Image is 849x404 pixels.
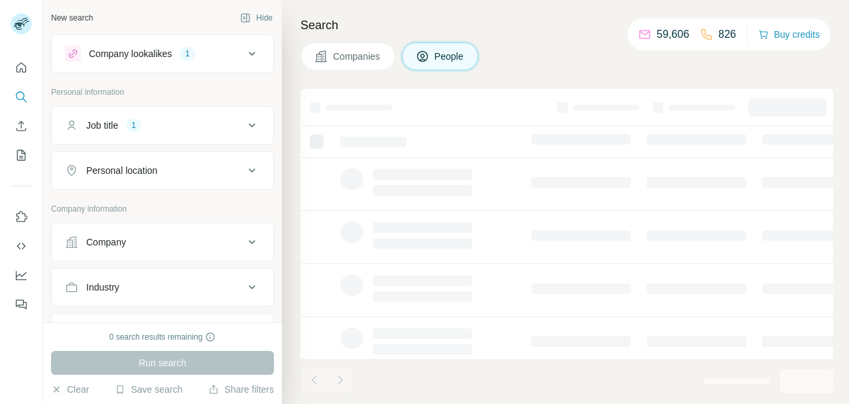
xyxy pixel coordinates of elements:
span: People [434,50,465,63]
div: New search [51,12,93,24]
button: Buy credits [758,25,820,44]
button: Company lookalikes1 [52,38,273,70]
h4: Search [300,16,833,34]
div: 0 search results remaining [109,331,216,343]
p: 826 [718,27,736,42]
button: Personal location [52,155,273,186]
button: Search [11,85,32,109]
button: Feedback [11,293,32,316]
button: Job title1 [52,109,273,141]
button: Dashboard [11,263,32,287]
div: Industry [86,281,119,294]
div: Company lookalikes [89,47,172,60]
p: Company information [51,203,274,215]
button: My lists [11,143,32,167]
button: Enrich CSV [11,114,32,138]
div: Personal location [86,164,157,177]
button: Quick start [11,56,32,80]
span: Companies [333,50,381,63]
button: Share filters [208,383,274,396]
button: Company [52,226,273,258]
button: HQ location [52,316,273,348]
button: Use Surfe on LinkedIn [11,205,32,229]
div: Company [86,236,126,249]
button: Hide [231,8,282,28]
div: 1 [180,48,195,60]
button: Save search [115,383,182,396]
p: 59,606 [657,27,689,42]
button: Industry [52,271,273,303]
div: Job title [86,119,118,132]
div: 1 [126,119,141,131]
button: Clear [51,383,89,396]
p: Personal information [51,86,274,98]
button: Use Surfe API [11,234,32,258]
